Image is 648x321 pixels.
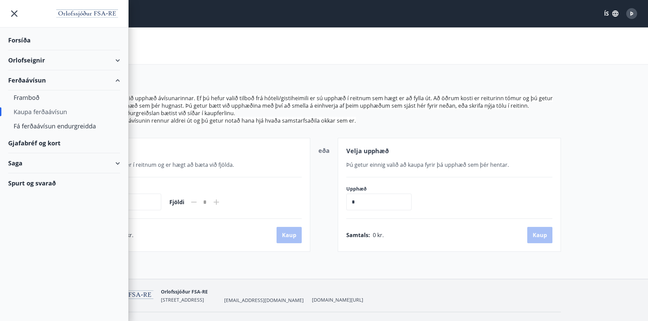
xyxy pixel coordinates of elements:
span: Samtals : [346,231,370,239]
div: Orlofseignir [8,50,120,70]
span: Valið tilboð er í reitnum og er hægt að bæta við fjölda. [96,161,234,168]
span: eða [318,146,330,155]
button: menu [8,7,20,20]
a: [DOMAIN_NAME][URL] [312,297,363,303]
div: Framboð [14,90,115,105]
span: 0 kr. [373,231,384,239]
img: union_logo [54,7,120,21]
span: Fjöldi [169,198,184,206]
span: Velja upphæð [346,147,389,155]
span: Hér getur þú valið upphæð ávísunarinnar. Ef þú hefur valið tilboð frá hóteli/gistiheimili er sú u... [87,94,553,109]
span: Þ [630,10,633,17]
button: Þ [624,5,640,22]
span: [EMAIL_ADDRESS][DOMAIN_NAME] [224,297,304,304]
label: Upphæð [346,185,418,192]
div: Fá ferðaávísun endurgreidda [14,119,115,133]
span: Orlofssjóður FSA-RE [161,288,208,295]
div: Ferðaávísun [8,70,120,90]
span: [STREET_ADDRESS] [161,297,204,303]
div: Spurt og svarað [8,173,120,193]
span: Mundu að ferðaávísunin rennur aldrei út og þú getur notað hana hjá hvaða samstarfsaðila okkar sem... [87,117,356,124]
div: Gjafabréf og kort [8,133,120,153]
div: Forsíða [8,30,120,50]
div: Saga [8,153,120,173]
span: Athugaðu að niðurgreiðslan bætist við síðar í kaupferlinu. [87,109,235,117]
div: Kaupa ferðaávísun [14,105,115,119]
button: ÍS [600,7,622,20]
span: Þú getur einnig valið að kaupa fyrir þá upphæð sem þér hentar. [346,161,509,168]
